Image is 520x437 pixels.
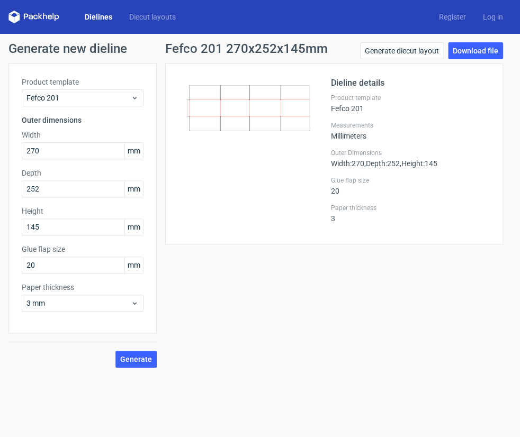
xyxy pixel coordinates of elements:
[364,159,400,168] span: , Depth : 252
[331,94,490,102] label: Product template
[331,159,364,168] span: Width : 270
[22,115,144,125] h3: Outer dimensions
[22,77,144,87] label: Product template
[124,181,143,197] span: mm
[448,42,503,59] a: Download file
[22,282,144,293] label: Paper thickness
[26,298,131,308] span: 3 mm
[331,94,490,113] div: Fefco 201
[121,12,184,22] a: Diecut layouts
[431,12,474,22] a: Register
[124,257,143,273] span: mm
[124,143,143,159] span: mm
[165,42,328,55] h1: Fefco 201 270x252x145mm
[474,12,512,22] a: Log in
[360,42,444,59] a: Generate diecut layout
[331,204,490,212] label: Paper thickness
[400,159,437,168] span: , Height : 145
[8,42,512,55] h1: Generate new dieline
[22,168,144,178] label: Depth
[120,356,152,363] span: Generate
[124,219,143,235] span: mm
[115,351,157,368] button: Generate
[331,176,490,185] label: Glue flap size
[331,149,490,157] label: Outer Dimensions
[76,12,121,22] a: Dielines
[331,77,490,89] h2: Dieline details
[331,176,490,195] div: 20
[26,93,131,103] span: Fefco 201
[22,206,144,216] label: Height
[331,204,490,223] div: 3
[331,121,490,130] label: Measurements
[331,121,490,140] div: Millimeters
[22,244,144,254] label: Glue flap size
[22,130,144,140] label: Width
